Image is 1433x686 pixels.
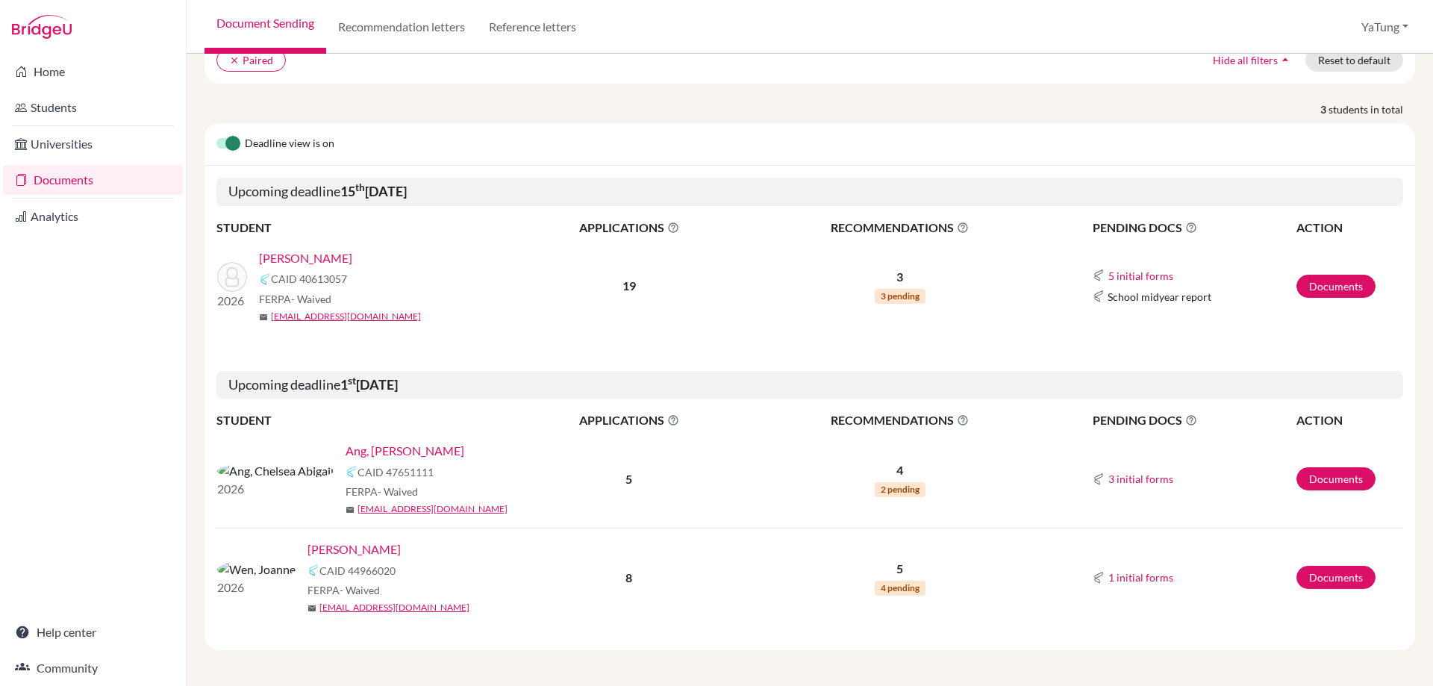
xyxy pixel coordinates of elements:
b: 15 [DATE] [340,183,407,199]
span: - Waived [291,293,331,305]
b: 5 [625,472,632,486]
a: Documents [1296,467,1376,490]
span: PENDING DOCS [1093,219,1295,237]
button: 3 initial forms [1108,470,1174,487]
a: Help center [3,617,183,647]
span: RECOMMENDATIONS [744,411,1056,429]
span: APPLICATIONS [516,411,743,429]
a: Students [3,93,183,122]
span: 3 pending [875,289,925,304]
a: Analytics [3,202,183,231]
b: 8 [625,570,632,584]
button: Reset to default [1305,49,1403,72]
img: Vidal, Ella [217,262,247,292]
i: clear [229,55,240,66]
img: Common App logo [307,564,319,576]
span: Deadline view is on [245,135,334,153]
span: CAID 40613057 [271,271,347,287]
img: Common App logo [1093,269,1105,281]
p: 5 [744,560,1056,578]
button: YaTung [1355,13,1415,41]
span: mail [346,505,355,514]
p: 3 [744,268,1056,286]
button: clearPaired [216,49,286,72]
span: PENDING DOCS [1093,411,1295,429]
p: 2026 [217,480,334,498]
img: Common App logo [1093,473,1105,485]
a: Universities [3,129,183,159]
span: - Waived [378,485,418,498]
img: Common App logo [346,466,358,478]
span: mail [259,313,268,322]
th: STUDENT [216,218,515,237]
button: 1 initial forms [1108,569,1174,586]
button: 5 initial forms [1108,267,1174,284]
span: School midyear report [1108,289,1211,305]
p: 2026 [217,579,296,596]
img: Wen, Joanne [217,561,296,579]
a: Documents [1296,566,1376,589]
a: [EMAIL_ADDRESS][DOMAIN_NAME] [271,310,421,323]
img: Common App logo [259,273,271,285]
th: STUDENT [216,411,515,430]
img: Common App logo [1093,572,1105,584]
p: 4 [744,461,1056,479]
span: 2 pending [875,482,925,497]
b: 19 [622,278,636,293]
a: Home [3,57,183,87]
span: CAID 44966020 [319,563,396,579]
img: Ang, Chelsea Abigail [217,462,334,480]
span: FERPA [346,484,418,499]
a: [PERSON_NAME] [307,540,401,558]
p: 2026 [217,292,247,310]
h5: Upcoming deadline [216,178,1403,206]
span: FERPA [307,582,380,598]
h5: Upcoming deadline [216,371,1403,399]
span: students in total [1329,102,1415,117]
span: - Waived [340,584,380,596]
img: Bridge-U [12,15,72,39]
span: CAID 47651111 [358,464,434,480]
a: [PERSON_NAME] [259,249,352,267]
strong: 3 [1320,102,1329,117]
span: mail [307,604,316,613]
b: 1 [DATE] [340,376,398,393]
sup: th [355,181,365,193]
span: 4 pending [875,581,925,596]
button: Hide all filtersarrow_drop_up [1200,49,1305,72]
span: APPLICATIONS [516,219,743,237]
th: ACTION [1296,411,1403,430]
sup: st [348,375,356,387]
span: FERPA [259,291,331,307]
a: Ang, [PERSON_NAME] [346,442,464,460]
a: Documents [1296,275,1376,298]
a: [EMAIL_ADDRESS][DOMAIN_NAME] [358,502,508,516]
span: Hide all filters [1213,54,1278,66]
th: ACTION [1296,218,1403,237]
span: RECOMMENDATIONS [744,219,1056,237]
a: Documents [3,165,183,195]
a: Community [3,653,183,683]
i: arrow_drop_up [1278,52,1293,67]
a: [EMAIL_ADDRESS][DOMAIN_NAME] [319,601,469,614]
img: Common App logo [1093,290,1105,302]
